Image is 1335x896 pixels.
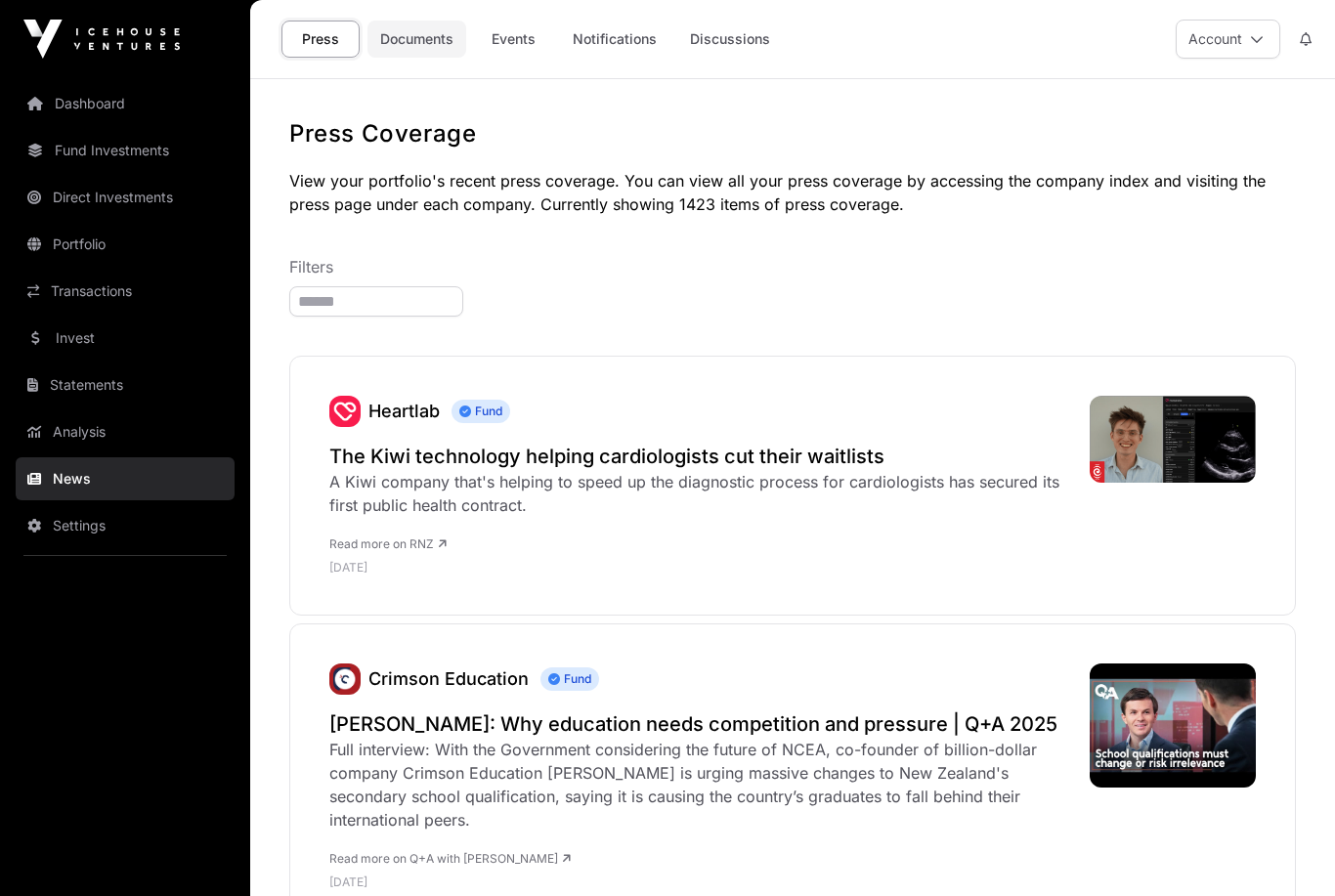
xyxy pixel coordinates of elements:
p: Filters [289,255,1296,278]
a: Documents [367,21,466,58]
span: Fund [540,667,599,691]
span: Fund [452,400,510,423]
a: [PERSON_NAME]: Why education needs competition and pressure | Q+A 2025 [329,710,1070,738]
a: Dashboard [16,82,235,125]
img: unnamed.jpg [329,663,361,695]
a: Transactions [16,270,235,313]
img: 4K35P6U_HeartLab_jpg.png [1090,396,1256,483]
a: Heartlab [368,401,440,421]
a: Press [281,21,360,58]
img: output-onlinepngtools---2024-09-17T130428.988.png [329,396,361,427]
img: Icehouse Ventures Logo [23,20,180,59]
a: Fund Investments [16,129,235,172]
a: Crimson Education [329,663,361,695]
a: Events [474,21,552,58]
a: Portfolio [16,223,235,266]
iframe: Chat Widget [1237,802,1335,896]
div: Full interview: With the Government considering the future of NCEA, co-founder of billion-dollar ... [329,738,1070,832]
a: Read more on Q+A with [PERSON_NAME] [329,851,571,866]
a: Settings [16,504,235,547]
a: Analysis [16,410,235,453]
img: hqdefault.jpg [1090,663,1256,788]
div: A Kiwi company that's helping to speed up the diagnostic process for cardiologists has secured it... [329,470,1070,517]
p: [DATE] [329,560,1070,576]
p: View your portfolio's recent press coverage. You can view all your press coverage by accessing th... [289,169,1296,216]
p: [DATE] [329,875,1070,890]
button: Account [1176,20,1280,59]
a: News [16,457,235,500]
a: Invest [16,317,235,360]
a: Direct Investments [16,176,235,219]
a: The Kiwi technology helping cardiologists cut their waitlists [329,443,1070,470]
a: Read more on RNZ [329,536,447,551]
a: Notifications [560,21,669,58]
a: Discussions [677,21,783,58]
a: Crimson Education [368,668,529,689]
h1: Press Coverage [289,118,1296,149]
a: Statements [16,363,235,406]
a: Heartlab [329,396,361,427]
